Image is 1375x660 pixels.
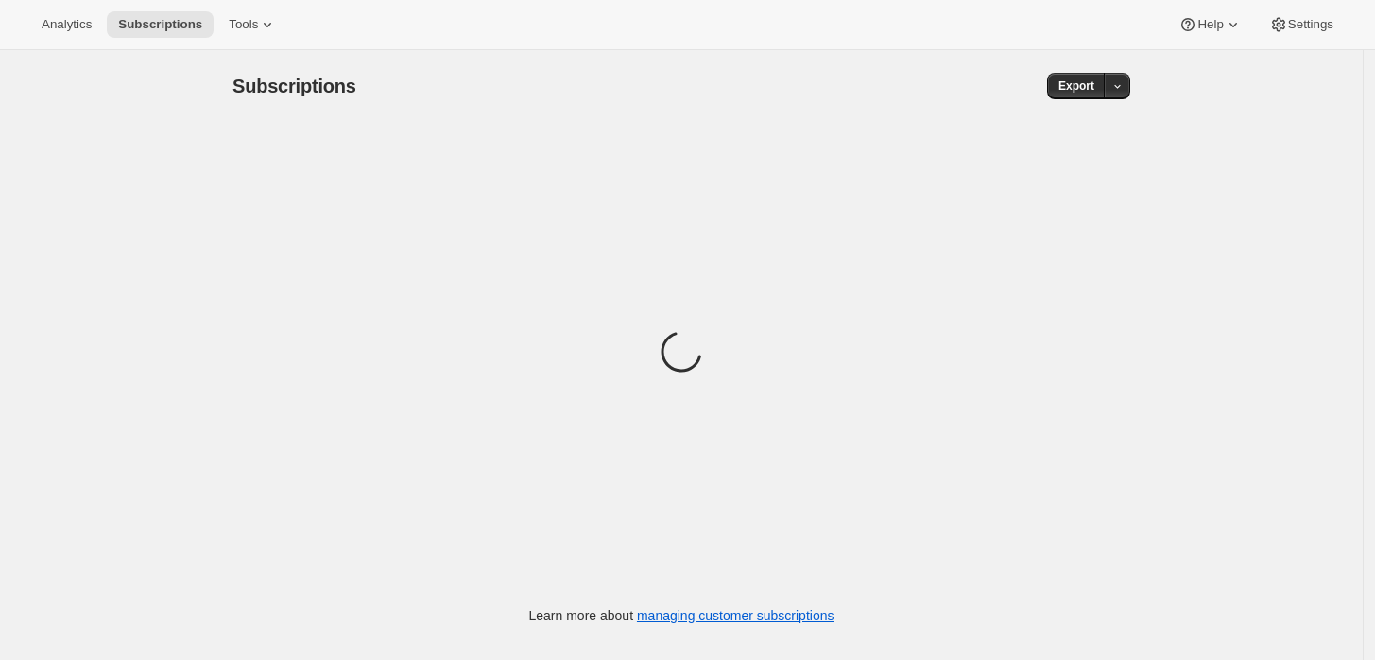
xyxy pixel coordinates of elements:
[1288,17,1333,32] span: Settings
[1197,17,1223,32] span: Help
[1258,11,1345,38] button: Settings
[42,17,92,32] span: Analytics
[1058,78,1094,94] span: Export
[1047,73,1106,99] button: Export
[118,17,202,32] span: Subscriptions
[1167,11,1253,38] button: Help
[30,11,103,38] button: Analytics
[529,606,834,625] p: Learn more about
[232,76,356,96] span: Subscriptions
[217,11,288,38] button: Tools
[107,11,214,38] button: Subscriptions
[229,17,258,32] span: Tools
[637,608,834,623] a: managing customer subscriptions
